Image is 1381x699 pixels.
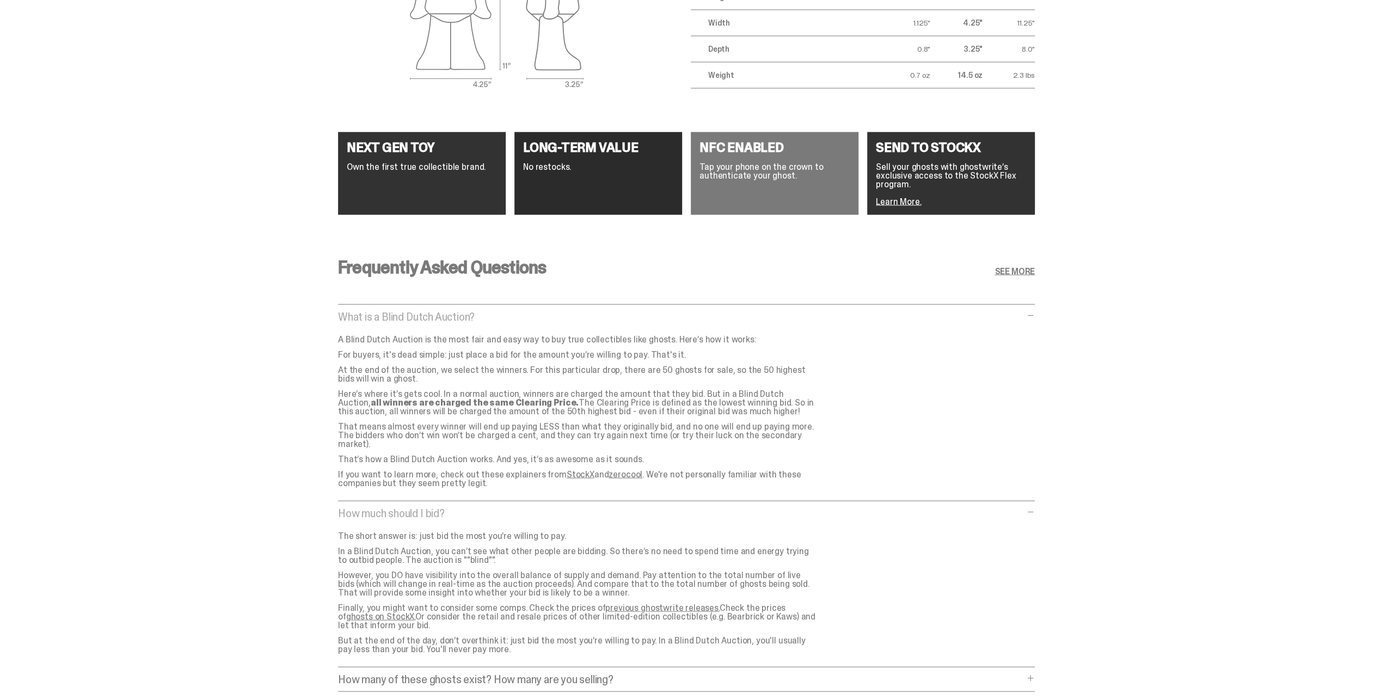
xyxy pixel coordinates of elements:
[338,365,817,383] p: At the end of the auction, we select the winners. For this particular drop, there are 50 ghosts f...
[876,195,921,207] a: Learn More.
[338,636,817,653] p: But at the end of the day, don’t overthink it: just bid the most you’re willing to pay. In a Blin...
[983,10,1035,36] td: 11.25"
[691,62,878,88] td: Weight
[699,140,850,154] h4: NFC ENABLED
[338,507,1024,518] p: How much should I bid?
[691,36,878,62] td: Depth
[699,162,850,180] p: Tap your phone on the crown to authenticate your ghost.
[691,10,878,36] td: Width
[930,62,983,88] td: 14.5 oz
[338,258,546,275] h3: Frequently Asked Questions
[338,422,817,448] p: That means almost every winner will end up paying LESS than what they originally bid, and no one ...
[876,162,1026,188] p: Sell your ghosts with ghostwrite’s exclusive access to the StockX Flex program.
[567,468,594,480] a: StockX
[338,603,817,629] p: Finally, you might want to consider some comps. Check the prices of Check the prices of Or consid...
[983,36,1035,62] td: 8.0"
[930,36,983,62] td: 3.25"
[995,267,1035,275] a: SEE MORE
[523,162,673,171] p: No restocks.
[338,547,817,564] p: In a Blind Dutch Auction, you can’t see what other people are bidding. So there’s no need to spen...
[338,311,1024,322] p: What is a Blind Dutch Auction?
[983,62,1035,88] td: 2.3 lbs
[347,162,497,171] p: Own the first true collectible brand.
[930,10,983,36] td: 4.25"
[878,62,930,88] td: 0.7 oz
[878,10,930,36] td: 1.125"
[876,140,1026,154] h4: SEND TO STOCKX
[605,602,719,613] a: previous ghostwrite releases.
[338,673,1024,684] p: How many of these ghosts exist? How many are you selling?
[338,571,817,597] p: However, you DO have visibility into the overall balance of supply and demand. Pay attention to t...
[346,610,415,622] a: ghosts on StockX.
[338,350,817,359] p: For buyers, it's dead simple: just place a bid for the amount you’re willing to pay. That's it.
[609,468,642,480] a: zerocool
[338,531,817,540] p: The short answer is: just bid the most you’re willing to pay.
[338,455,817,463] p: That’s how a Blind Dutch Auction works. And yes, it’s as awesome as it sounds.
[338,470,817,487] p: If you want to learn more, check out these explainers from and . We're not personally familiar wi...
[523,140,673,154] h4: LONG-TERM VALUE
[878,36,930,62] td: 0.8"
[371,396,579,408] strong: all winners are charged the same Clearing Price.
[338,335,817,344] p: A Blind Dutch Auction is the most fair and easy way to buy true collectibles like ghosts. Here’s ...
[338,389,817,415] p: Here’s where it’s gets cool. In a normal auction, winners are charged the amount that they bid. B...
[347,140,497,154] h4: NEXT GEN TOY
